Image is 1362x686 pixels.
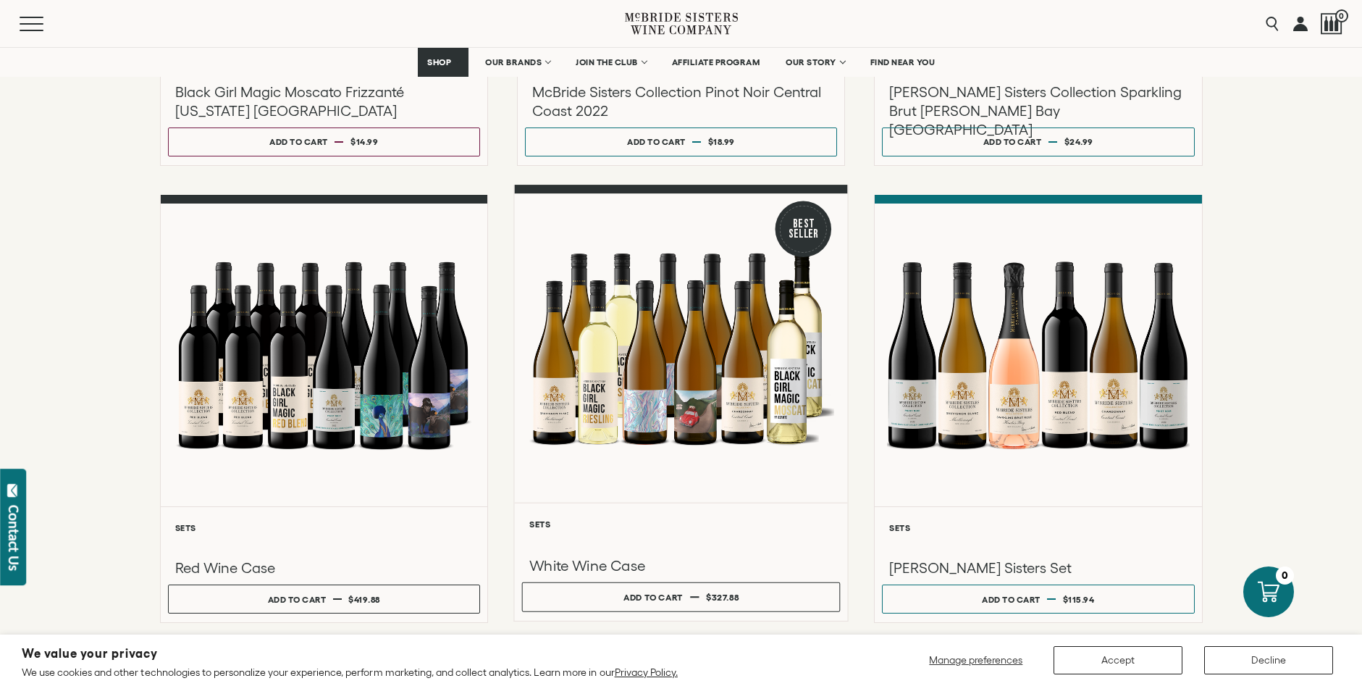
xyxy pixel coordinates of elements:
[175,559,473,577] h3: Red Wine Case
[615,666,678,678] a: Privacy Policy.
[861,48,945,77] a: FIND NEAR YOU
[1054,646,1182,674] button: Accept
[7,505,21,571] div: Contact Us
[566,48,655,77] a: JOIN THE CLUB
[708,137,735,146] span: $18.99
[627,131,686,152] div: Add to cart
[513,185,848,622] a: Best Seller White Wine Case Sets White Wine Case Add to cart $327.88
[175,83,473,120] h3: Black Girl Magic Moscato Frizzanté [US_STATE] [GEOGRAPHIC_DATA]
[1204,646,1333,674] button: Decline
[160,195,488,623] a: Red Wine Case Sets Red Wine Case Add to cart $419.88
[920,646,1032,674] button: Manage preferences
[22,648,678,660] h2: We value your privacy
[982,589,1041,610] div: Add to cart
[672,57,760,67] span: AFFILIATE PROGRAM
[427,57,452,67] span: SHOP
[485,57,542,67] span: OUR BRANDS
[168,127,480,156] button: Add to cart $14.99
[623,587,683,608] div: Add to cart
[418,48,468,77] a: SHOP
[889,523,1187,532] h6: Sets
[525,127,837,156] button: Add to cart $18.99
[348,595,380,604] span: $419.88
[175,523,473,532] h6: Sets
[522,582,841,612] button: Add to cart $327.88
[874,195,1202,623] a: McBride Sisters Set Sets [PERSON_NAME] Sisters Set Add to cart $115.94
[269,131,328,152] div: Add to cart
[776,48,854,77] a: OUR STORY
[1335,9,1348,22] span: 0
[350,137,378,146] span: $14.99
[22,666,678,679] p: We use cookies and other technologies to personalize your experience, perform marketing, and coll...
[1276,566,1294,585] div: 0
[889,83,1187,139] h3: [PERSON_NAME] Sisters Collection Sparkling Brut [PERSON_NAME] Bay [GEOGRAPHIC_DATA]
[20,17,72,31] button: Mobile Menu Trigger
[882,585,1194,614] button: Add to cart $115.94
[576,57,638,67] span: JOIN THE CLUB
[983,131,1042,152] div: Add to cart
[476,48,559,77] a: OUR BRANDS
[882,127,1194,156] button: Add to cart $24.99
[1064,137,1093,146] span: $24.99
[529,519,833,529] h6: Sets
[268,589,327,610] div: Add to cart
[870,57,936,67] span: FIND NEAR YOU
[889,559,1187,577] h3: [PERSON_NAME] Sisters Set
[663,48,770,77] a: AFFILIATE PROGRAM
[786,57,836,67] span: OUR STORY
[532,83,830,120] h3: McBride Sisters Collection Pinot Noir Central Coast 2022
[1063,595,1095,604] span: $115.94
[168,585,480,614] button: Add to cart $419.88
[529,556,833,575] h3: White Wine Case
[929,654,1022,666] span: Manage preferences
[706,593,739,602] span: $327.88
